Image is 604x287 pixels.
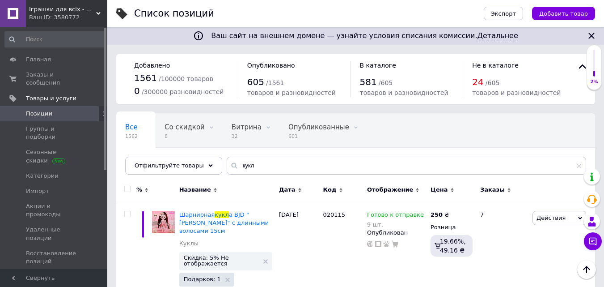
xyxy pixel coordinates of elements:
[480,186,505,194] span: Заказы
[26,226,83,242] span: Удаленные позиции
[26,71,83,87] span: Заказы и сообщения
[360,77,377,87] span: 581
[367,211,424,221] span: Готово к отправке
[247,77,264,87] span: 605
[184,276,221,282] span: Подарков: 1
[477,31,518,40] a: Детальнее
[179,211,269,234] span: а BJD "[PERSON_NAME]" с длинными волосами 15см
[536,214,566,221] span: Действия
[26,202,83,218] span: Акции и промокоды
[288,123,349,131] span: Опубликованные
[179,186,211,194] span: Название
[125,133,138,140] span: 1562
[279,186,296,194] span: Дата
[142,88,224,95] span: / 300000 разновидностей
[135,162,204,169] span: Отфильтруйте товары
[360,89,448,96] span: товаров и разновидностей
[323,186,336,194] span: Код
[367,221,424,228] div: 9 шт.
[134,73,157,83] span: 1561
[215,211,229,218] span: кукл
[179,211,269,234] a: Шарнирнаякукла BJD "[PERSON_NAME]" с длинными волосами 15см
[539,10,588,17] span: Добавить товар
[587,79,601,85] div: 2%
[125,157,157,165] span: Скрытые
[367,186,413,194] span: Отображение
[179,211,215,218] span: Шарнирная
[29,13,107,21] div: Ваш ID: 3580772
[26,94,76,103] span: Товары и услуги
[232,133,262,140] span: 32
[247,62,295,69] span: Опубликовано
[165,133,205,140] span: 8
[26,110,52,118] span: Позиции
[431,223,473,231] div: Розница
[367,229,426,237] div: Опубликован
[472,89,561,96] span: товаров и разновидностей
[431,211,443,218] b: 250
[26,249,83,266] span: Восстановление позиций
[288,133,349,140] span: 601
[360,62,396,69] span: В каталоге
[179,240,199,248] a: Куклы
[134,62,170,69] span: Добавлено
[491,10,516,17] span: Экспорт
[26,125,83,141] span: Группы и подборки
[486,79,499,86] span: / 605
[472,62,519,69] span: Не в каталоге
[266,79,284,86] span: / 1561
[134,86,140,96] span: 0
[159,75,213,82] span: / 100000 товаров
[247,89,336,96] span: товаров и разновидностей
[440,238,466,254] span: 19.66%, 49.16 ₴
[431,186,448,194] span: Цена
[484,7,523,20] button: Экспорт
[29,5,96,13] span: Іграшки для всіх - магазин іграшок для дорослих та дітей
[211,31,518,40] span: Ваш сайт на внешнем домене — узнайте условия списания комиссии.
[232,123,262,131] span: Витрина
[26,187,49,195] span: Импорт
[227,157,586,175] input: Поиск по названию позиции, артикулу и поисковым запросам
[577,260,596,279] button: Наверх
[134,9,214,18] div: Список позиций
[323,211,345,218] span: 020115
[379,79,393,86] span: / 605
[584,232,602,250] button: Чат с покупателем
[136,186,142,194] span: %
[532,7,595,20] button: Добавить товар
[472,77,483,87] span: 24
[4,31,106,47] input: Поиск
[184,255,259,266] span: Скидка: 5% Не отображается
[125,123,138,131] span: Все
[586,30,597,41] svg: Закрыть
[26,148,83,164] span: Сезонные скидки
[26,56,51,64] span: Главная
[431,211,449,219] div: ₴
[152,211,175,234] img: Шарнирная кукла BJD "Марьяна" с длинными волосами 15см
[165,123,205,131] span: Со скидкой
[26,172,59,180] span: Категории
